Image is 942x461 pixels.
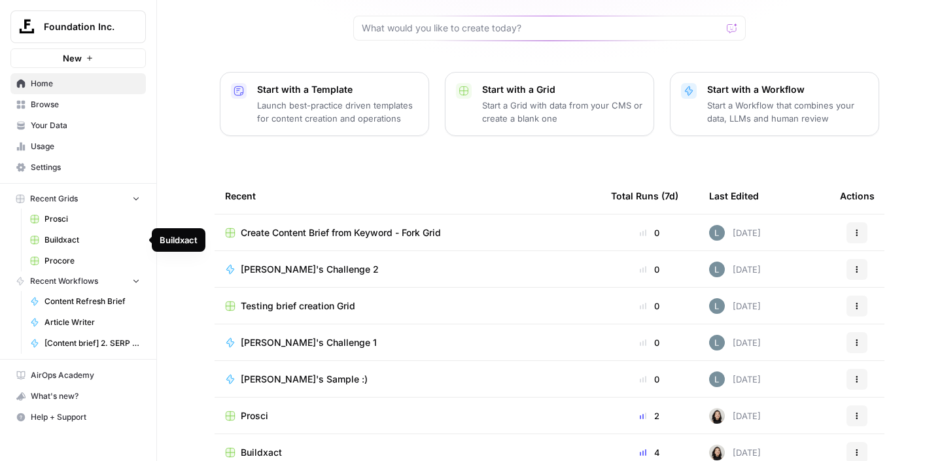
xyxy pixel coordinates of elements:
div: Actions [840,178,875,214]
a: [PERSON_NAME]'s Challenge 1 [225,336,590,349]
a: Usage [10,136,146,157]
p: Start with a Workflow [707,83,868,96]
div: 4 [611,446,688,459]
span: [PERSON_NAME]'s Challenge 1 [241,336,377,349]
button: What's new? [10,386,146,407]
div: Last Edited [709,178,759,214]
div: [DATE] [709,262,761,277]
span: New [63,52,82,65]
a: AirOps Academy [10,365,146,386]
span: Create Content Brief from Keyword - Fork Grid [241,226,441,239]
img: Foundation Inc. Logo [15,15,39,39]
span: Buildxact [241,446,282,459]
p: Start with a Grid [482,83,643,96]
a: Buildxact [24,230,146,250]
a: Content Refresh Brief [24,291,146,312]
p: Start with a Template [257,83,418,96]
span: Usage [31,141,140,152]
div: 0 [611,226,688,239]
div: [DATE] [709,445,761,460]
img: 8iclr0koeej5t27gwiocqqt2wzy0 [709,262,725,277]
img: 8iclr0koeej5t27gwiocqqt2wzy0 [709,371,725,387]
a: [Content brief] 2. SERP to Brief [24,333,146,354]
div: 0 [611,263,688,276]
div: 0 [611,299,688,313]
span: Article Writer [44,316,140,328]
button: Workspace: Foundation Inc. [10,10,146,43]
a: Settings [10,157,146,178]
span: Procore [44,255,140,267]
span: Prosci [241,409,268,422]
div: Recent [225,178,590,214]
p: Start a Workflow that combines your data, LLMs and human review [707,99,868,125]
a: Your Data [10,115,146,136]
span: Help + Support [31,411,140,423]
a: Procore [24,250,146,271]
span: [PERSON_NAME]'s Sample :) [241,373,368,386]
img: t5ef5oef8zpw1w4g2xghobes91mw [709,445,725,460]
span: Browse [31,99,140,111]
div: [DATE] [709,225,761,241]
span: Recent Workflows [30,275,98,287]
div: [DATE] [709,408,761,424]
button: Start with a GridStart a Grid with data from your CMS or create a blank one [445,72,654,136]
span: Content Refresh Brief [44,296,140,307]
span: Home [31,78,140,90]
input: What would you like to create today? [362,22,722,35]
p: Start a Grid with data from your CMS or create a blank one [482,99,643,125]
img: 8iclr0koeej5t27gwiocqqt2wzy0 [709,298,725,314]
a: [PERSON_NAME]'s Sample :) [225,373,590,386]
span: Your Data [31,120,140,131]
a: Testing brief creation Grid [225,299,590,313]
button: Help + Support [10,407,146,428]
div: 0 [611,336,688,349]
div: Buildxact [160,233,198,247]
img: 8iclr0koeej5t27gwiocqqt2wzy0 [709,335,725,350]
span: Prosci [44,213,140,225]
a: Buildxact [225,446,590,459]
div: 0 [611,373,688,386]
div: [DATE] [709,371,761,387]
span: Foundation Inc. [44,20,123,33]
div: What's new? [11,386,145,406]
span: AirOps Academy [31,369,140,381]
span: Recent Grids [30,193,78,205]
img: 8iclr0koeej5t27gwiocqqt2wzy0 [709,225,725,241]
a: Home [10,73,146,94]
div: Total Runs (7d) [611,178,678,214]
span: [PERSON_NAME]'s Challenge 2 [241,263,379,276]
a: Create Content Brief from Keyword - Fork Grid [225,226,590,239]
button: Start with a WorkflowStart a Workflow that combines your data, LLMs and human review [670,72,879,136]
button: New [10,48,146,68]
p: Launch best-practice driven templates for content creation and operations [257,99,418,125]
div: [DATE] [709,298,761,314]
a: Prosci [24,209,146,230]
a: Article Writer [24,312,146,333]
a: [PERSON_NAME]'s Challenge 2 [225,263,590,276]
div: 2 [611,409,688,422]
button: Recent Workflows [10,271,146,291]
span: Settings [31,162,140,173]
a: Browse [10,94,146,115]
button: Start with a TemplateLaunch best-practice driven templates for content creation and operations [220,72,429,136]
a: Prosci [225,409,590,422]
img: t5ef5oef8zpw1w4g2xghobes91mw [709,408,725,424]
div: [DATE] [709,335,761,350]
button: Recent Grids [10,189,146,209]
span: [Content brief] 2. SERP to Brief [44,337,140,349]
span: Testing brief creation Grid [241,299,355,313]
span: Buildxact [44,234,140,246]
